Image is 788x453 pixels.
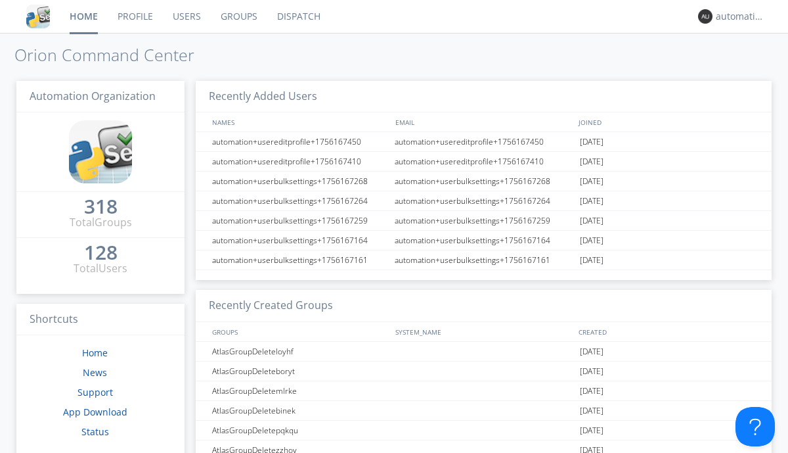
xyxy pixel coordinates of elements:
span: [DATE] [580,132,603,152]
a: AtlasGroupDeletebinek[DATE] [196,401,772,421]
h3: Recently Added Users [196,81,772,113]
div: EMAIL [392,112,575,131]
a: Home [82,346,108,359]
div: automation+userbulksettings+1756167259 [391,211,577,230]
span: [DATE] [580,421,603,441]
div: AtlasGroupDeleteboryt [209,362,391,381]
span: [DATE] [580,191,603,211]
div: automation+userbulksettings+1756167164 [209,231,391,250]
a: News [83,366,107,379]
a: AtlasGroupDeleteloyhf[DATE] [196,342,772,362]
div: automation+usereditprofile+1756167450 [209,132,391,151]
a: automation+userbulksettings+1756167264automation+userbulksettings+1756167264[DATE] [196,191,772,211]
div: AtlasGroupDeletemlrke [209,381,391,400]
div: automation+userbulksettings+1756167264 [391,191,577,210]
div: AtlasGroupDeletepqkqu [209,421,391,440]
div: AtlasGroupDeletebinek [209,401,391,420]
span: [DATE] [580,250,603,270]
div: automation+usereditprofile+1756167410 [209,152,391,171]
div: automation+userbulksettings+1756167161 [391,250,577,270]
div: CREATED [575,322,759,341]
span: [DATE] [580,231,603,250]
span: [DATE] [580,362,603,381]
div: NAMES [209,112,389,131]
a: automation+userbulksettings+1756167268automation+userbulksettings+1756167268[DATE] [196,172,772,191]
a: AtlasGroupDeletemlrke[DATE] [196,381,772,401]
div: Total Users [74,261,127,276]
div: automation+userbulksettings+1756167268 [391,172,577,191]
a: automation+userbulksettings+1756167259automation+userbulksettings+1756167259[DATE] [196,211,772,231]
a: automation+usereditprofile+1756167410automation+usereditprofile+1756167410[DATE] [196,152,772,172]
div: automation+userbulksettings+1756167264 [209,191,391,210]
div: automation+atlas0017 [716,10,765,23]
div: automation+usereditprofile+1756167410 [391,152,577,171]
span: [DATE] [580,381,603,401]
span: [DATE] [580,401,603,421]
div: JOINED [575,112,759,131]
a: 318 [84,200,118,215]
div: 128 [84,246,118,259]
a: 128 [84,246,118,261]
div: AtlasGroupDeleteloyhf [209,342,391,361]
a: automation+userbulksettings+1756167161automation+userbulksettings+1756167161[DATE] [196,250,772,270]
span: [DATE] [580,172,603,191]
span: Automation Organization [30,89,156,103]
img: cddb5a64eb264b2086981ab96f4c1ba7 [26,5,50,28]
div: automation+usereditprofile+1756167450 [391,132,577,151]
a: AtlasGroupDeleteboryt[DATE] [196,362,772,381]
div: automation+userbulksettings+1756167268 [209,172,391,191]
div: automation+userbulksettings+1756167259 [209,211,391,230]
img: cddb5a64eb264b2086981ab96f4c1ba7 [69,120,132,183]
div: automation+userbulksettings+1756167164 [391,231,577,250]
a: AtlasGroupDeletepqkqu[DATE] [196,421,772,441]
a: Status [81,425,109,438]
a: Support [77,386,113,398]
div: SYSTEM_NAME [392,322,575,341]
img: 373638.png [698,9,712,24]
iframe: Toggle Customer Support [735,407,775,446]
a: automation+userbulksettings+1756167164automation+userbulksettings+1756167164[DATE] [196,231,772,250]
a: App Download [63,406,127,418]
div: GROUPS [209,322,389,341]
div: 318 [84,200,118,213]
h3: Recently Created Groups [196,290,772,322]
div: automation+userbulksettings+1756167161 [209,250,391,270]
h3: Shortcuts [16,304,185,336]
a: automation+usereditprofile+1756167450automation+usereditprofile+1756167450[DATE] [196,132,772,152]
div: Total Groups [70,215,132,230]
span: [DATE] [580,152,603,172]
span: [DATE] [580,211,603,231]
span: [DATE] [580,342,603,362]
